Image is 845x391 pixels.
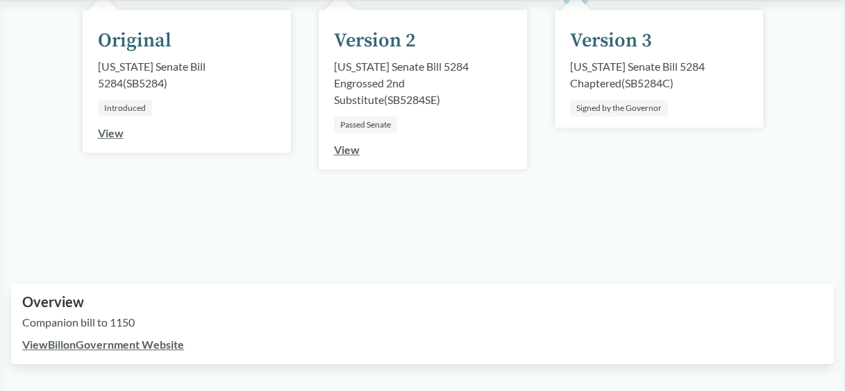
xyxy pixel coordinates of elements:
div: [US_STATE] Senate Bill 5284 Chaptered ( SB5284C ) [570,58,748,92]
a: ViewBillonGovernment Website [22,338,184,351]
a: View [334,143,360,156]
div: Passed Senate [334,116,397,133]
h2: Overview [22,294,823,310]
div: Signed by the Governor [570,100,668,116]
div: Version 2 [334,26,416,55]
a: View [98,126,124,139]
div: [US_STATE] Senate Bill 5284 ( SB5284 ) [98,58,276,92]
div: [US_STATE] Senate Bill 5284 Engrossed 2nd Substitute ( SB5284SE ) [334,58,512,108]
div: Introduced [98,100,152,116]
div: Version 3 [570,26,652,55]
p: Companion bill to 1150 [22,314,823,331]
div: Original [98,26,171,55]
